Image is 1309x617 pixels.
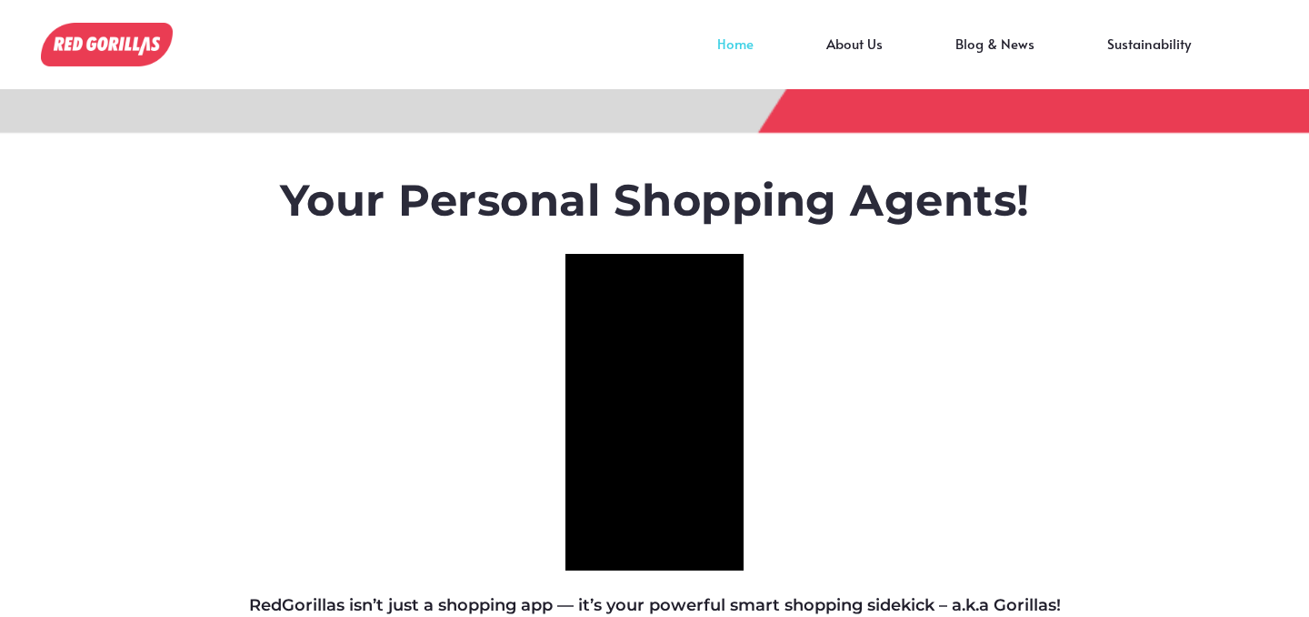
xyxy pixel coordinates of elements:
a: Home [681,44,790,71]
iframe: RedGorillas How It Works! [565,254,744,571]
h1: Your Personal Shopping Agents! [160,175,1149,228]
img: RedGorillas Shopping App! [41,23,173,66]
a: About Us [790,44,919,71]
a: Blog & News [919,44,1071,71]
a: Sustainability [1071,44,1227,71]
